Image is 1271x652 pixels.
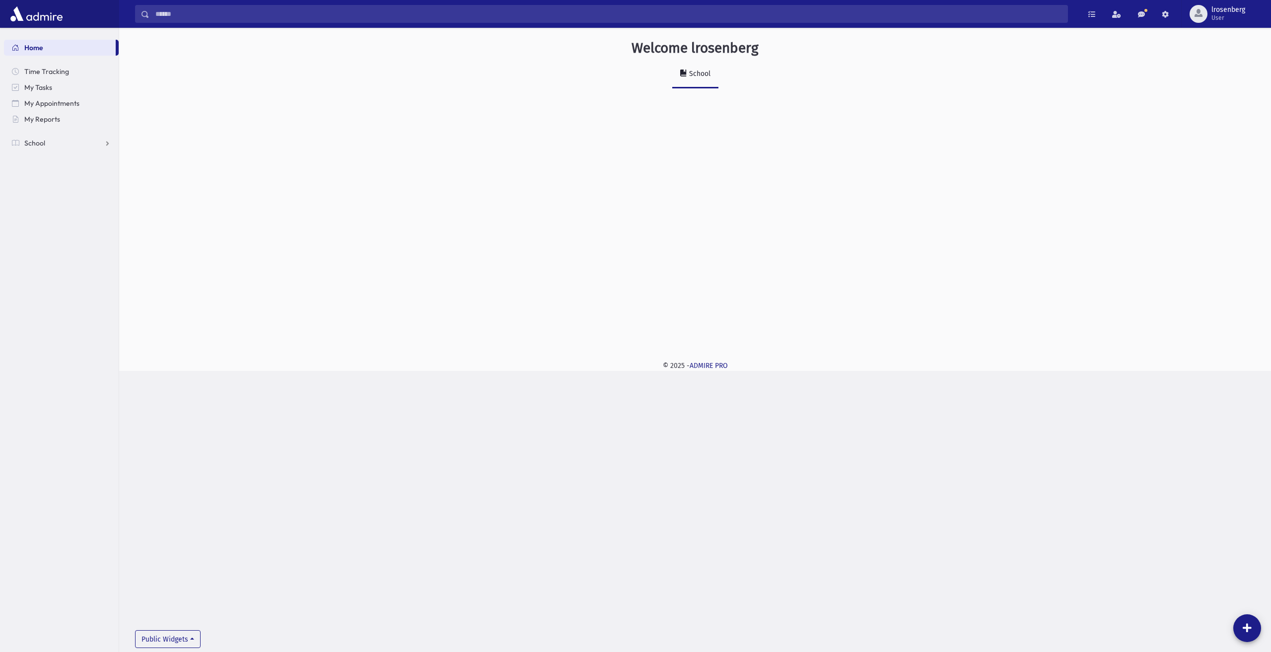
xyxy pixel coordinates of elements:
[4,135,119,151] a: School
[135,630,201,648] button: Public Widgets
[632,40,759,57] h3: Welcome lrosenberg
[24,83,52,92] span: My Tasks
[4,79,119,95] a: My Tasks
[24,67,69,76] span: Time Tracking
[24,99,79,108] span: My Appointments
[4,95,119,111] a: My Appointments
[4,111,119,127] a: My Reports
[24,115,60,124] span: My Reports
[690,362,728,370] a: ADMIRE PRO
[8,4,65,24] img: AdmirePro
[1211,14,1245,22] span: User
[135,361,1255,371] div: © 2025 -
[4,64,119,79] a: Time Tracking
[24,43,43,52] span: Home
[687,70,710,78] div: School
[4,40,116,56] a: Home
[24,139,45,147] span: School
[672,61,718,88] a: School
[1211,6,1245,14] span: lrosenberg
[149,5,1067,23] input: Search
